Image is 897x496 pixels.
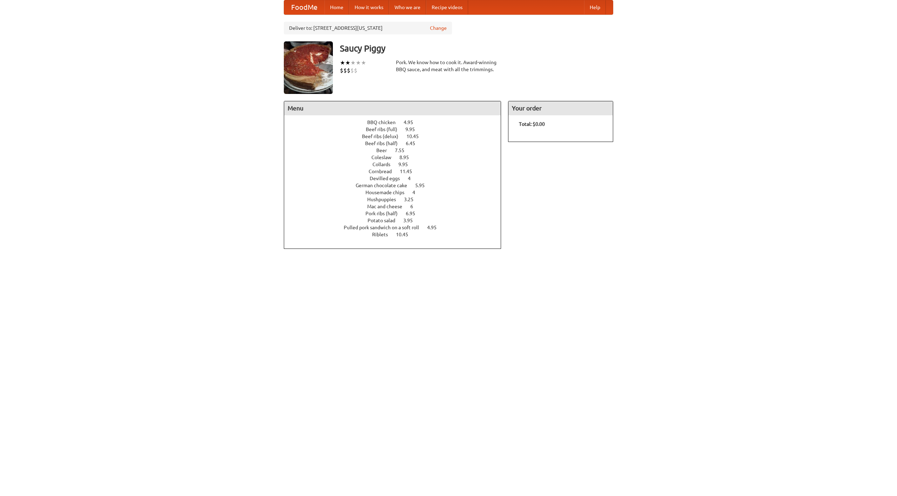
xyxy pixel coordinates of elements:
li: $ [343,67,347,74]
a: Beer 7.55 [376,148,417,153]
a: Home [324,0,349,14]
span: 3.25 [404,197,420,202]
a: German chocolate cake 5.95 [356,183,438,188]
a: BBQ chicken 4.95 [367,120,426,125]
span: 7.55 [395,148,411,153]
a: Coleslaw 8.95 [371,155,422,160]
li: $ [340,67,343,74]
a: Potato salad 3.95 [368,218,426,223]
span: BBQ chicken [367,120,403,125]
span: 6.95 [406,211,422,216]
span: Beef ribs (full) [366,127,404,132]
span: Cornbread [369,169,399,174]
div: Deliver to: [STREET_ADDRESS][US_STATE] [284,22,452,34]
b: Total: $0.00 [519,121,545,127]
span: 6 [410,204,420,209]
span: 11.45 [400,169,419,174]
a: Pulled pork sandwich on a soft roll 4.95 [344,225,450,230]
a: Who we are [389,0,426,14]
span: 10.45 [406,134,426,139]
li: ★ [361,59,366,67]
span: Riblets [372,232,395,237]
a: Change [430,25,447,32]
a: How it works [349,0,389,14]
span: Housemade chips [365,190,411,195]
li: ★ [345,59,350,67]
span: Pulled pork sandwich on a soft roll [344,225,426,230]
div: Pork. We know how to cook it. Award-winning BBQ sauce, and meat with all the trimmings. [396,59,501,73]
li: $ [350,67,354,74]
span: Hushpuppies [367,197,403,202]
a: Beef ribs (full) 9.95 [366,127,428,132]
span: German chocolate cake [356,183,414,188]
span: Beer [376,148,394,153]
span: 10.45 [396,232,415,237]
a: Pork ribs (half) 6.95 [365,211,428,216]
span: 9.95 [398,162,415,167]
span: Coleslaw [371,155,398,160]
a: Housemade chips 4 [365,190,428,195]
li: $ [354,67,357,74]
img: angular.jpg [284,41,333,94]
span: Collards [372,162,397,167]
span: Beef ribs (delux) [362,134,405,139]
span: 4.95 [404,120,420,125]
h3: Saucy Piggy [340,41,613,55]
a: Recipe videos [426,0,468,14]
a: Hushpuppies 3.25 [367,197,426,202]
span: Beef ribs (half) [365,141,405,146]
a: Beef ribs (half) 6.45 [365,141,428,146]
span: Potato salad [368,218,402,223]
span: Pork ribs (half) [365,211,405,216]
span: 6.45 [406,141,422,146]
span: 4 [412,190,422,195]
span: 5.95 [415,183,432,188]
a: Riblets 10.45 [372,232,421,237]
a: Devilled eggs 4 [370,176,424,181]
a: Collards 9.95 [372,162,421,167]
h4: Menu [284,101,501,115]
li: ★ [350,59,356,67]
a: FoodMe [284,0,324,14]
span: 3.95 [403,218,420,223]
a: Mac and cheese 6 [367,204,426,209]
li: ★ [340,59,345,67]
a: Beef ribs (delux) 10.45 [362,134,432,139]
a: Help [584,0,606,14]
span: Mac and cheese [367,204,409,209]
li: $ [347,67,350,74]
a: Cornbread 11.45 [369,169,425,174]
h4: Your order [508,101,613,115]
span: Devilled eggs [370,176,407,181]
span: 4.95 [427,225,444,230]
span: 8.95 [399,155,416,160]
li: ★ [356,59,361,67]
span: 4 [408,176,418,181]
span: 9.95 [405,127,422,132]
